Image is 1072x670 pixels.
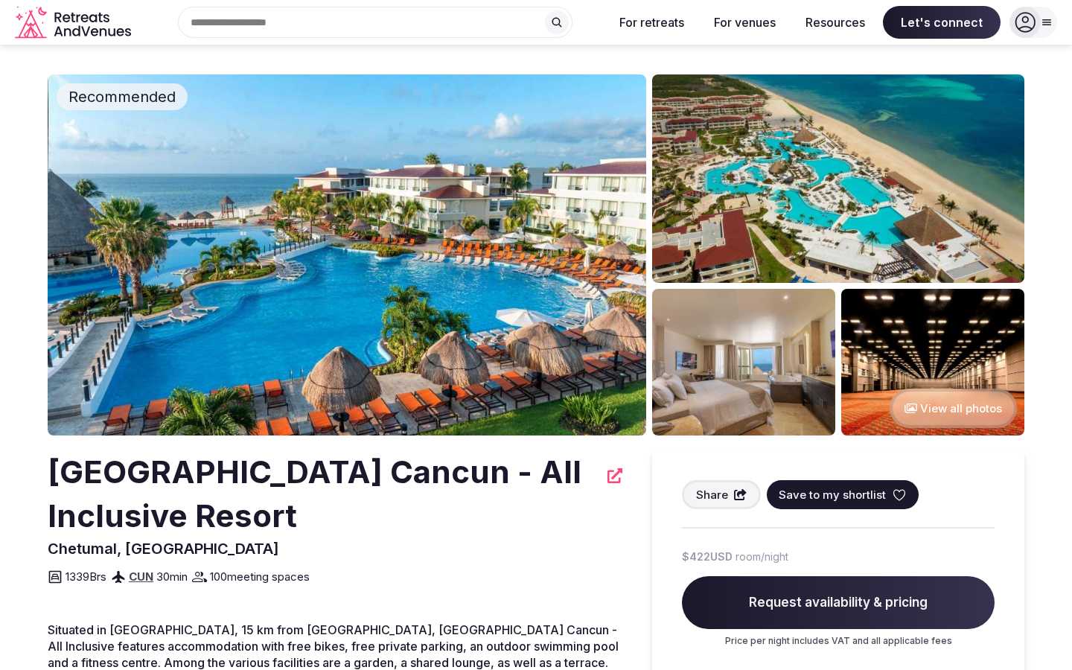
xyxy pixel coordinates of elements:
span: Request availability & pricing [682,576,995,630]
span: room/night [736,549,788,564]
svg: Retreats and Venues company logo [15,6,134,39]
button: For retreats [607,6,696,39]
img: Venue gallery photo [652,74,1024,283]
span: 100 meeting spaces [210,569,310,584]
span: Let's connect [883,6,1001,39]
span: Save to my shortlist [779,487,886,502]
h2: [GEOGRAPHIC_DATA] Cancun - All Inclusive Resort [48,450,599,538]
span: 30 min [156,569,188,584]
span: $422 USD [682,549,733,564]
button: Save to my shortlist [767,480,919,509]
span: Chetumal, [GEOGRAPHIC_DATA] [48,540,279,558]
button: For venues [702,6,788,39]
img: Venue gallery photo [841,289,1024,435]
a: Visit the homepage [15,6,134,39]
div: Recommended [57,83,188,110]
a: CUN [129,569,153,584]
span: Share [696,487,728,502]
button: View all photos [890,389,1017,428]
span: 1339 Brs [66,569,106,584]
span: Recommended [63,86,182,107]
p: Price per night includes VAT and all applicable fees [682,635,995,648]
img: Venue gallery photo [652,289,835,435]
img: Venue cover photo [48,74,646,435]
button: Resources [794,6,877,39]
button: Share [682,480,761,509]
